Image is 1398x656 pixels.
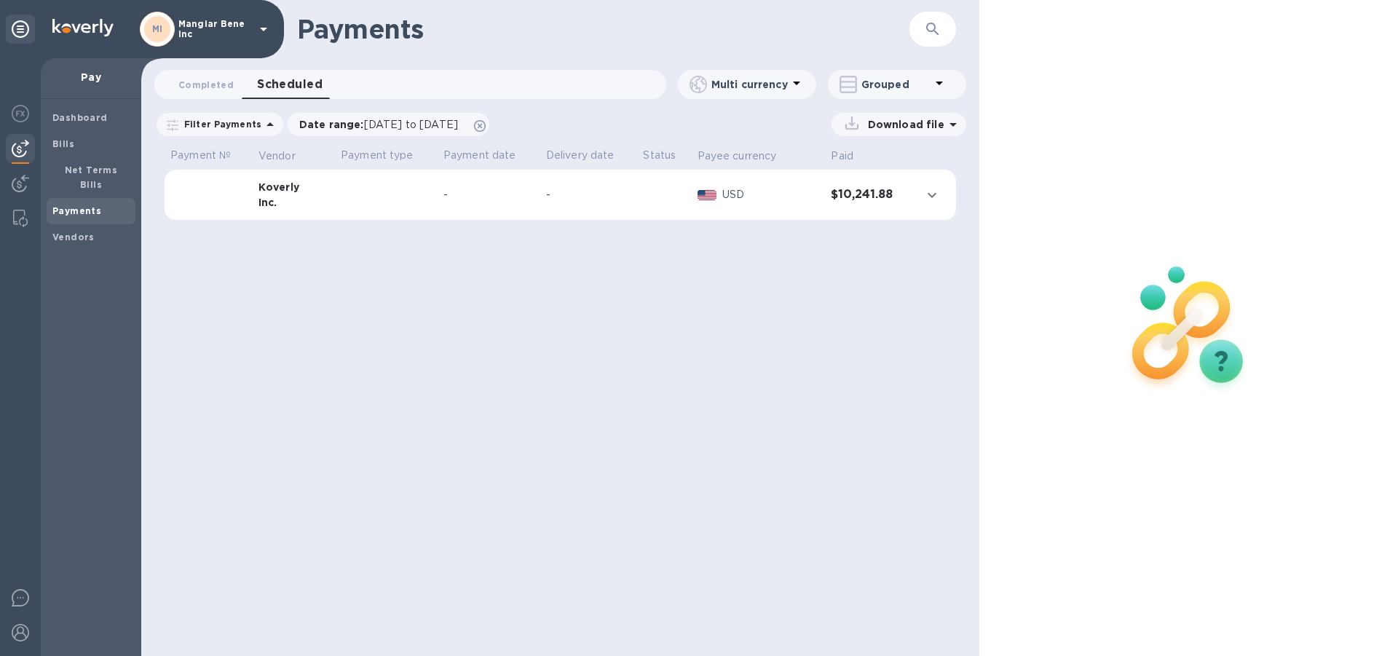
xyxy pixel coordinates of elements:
[52,70,130,84] p: Pay
[258,180,329,194] div: Koverly
[698,149,777,164] p: Payee currency
[698,149,796,164] span: Payee currency
[443,148,534,163] p: Payment date
[698,190,717,200] img: USD
[831,188,909,202] h3: $10,241.88
[722,187,819,202] p: USD
[862,117,944,132] p: Download file
[288,113,489,136] div: Date range:[DATE] to [DATE]
[178,77,234,92] span: Completed
[178,118,261,130] p: Filter Payments
[52,232,95,242] b: Vendors
[643,148,685,163] p: Status
[12,105,29,122] img: Foreign exchange
[170,148,247,163] p: Payment №
[364,119,458,130] span: [DATE] to [DATE]
[65,165,118,190] b: Net Terms Bills
[258,149,315,164] span: Vendor
[546,187,632,202] div: -
[52,19,114,36] img: Logo
[6,15,35,44] div: Unpin categories
[52,138,74,149] b: Bills
[831,149,853,164] p: Paid
[299,117,465,132] p: Date range :
[257,74,323,95] span: Scheduled
[178,19,251,39] p: Mangiar Bene inc
[711,77,788,92] p: Multi currency
[831,149,872,164] span: Paid
[297,14,909,44] h1: Payments
[258,149,296,164] p: Vendor
[258,195,329,210] div: Inc.
[861,77,931,92] p: Grouped
[921,184,943,206] button: expand row
[52,112,108,123] b: Dashboard
[341,148,432,163] p: Payment type
[546,148,632,163] p: Delivery date
[152,23,163,34] b: MI
[443,187,534,202] div: -
[52,205,101,216] b: Payments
